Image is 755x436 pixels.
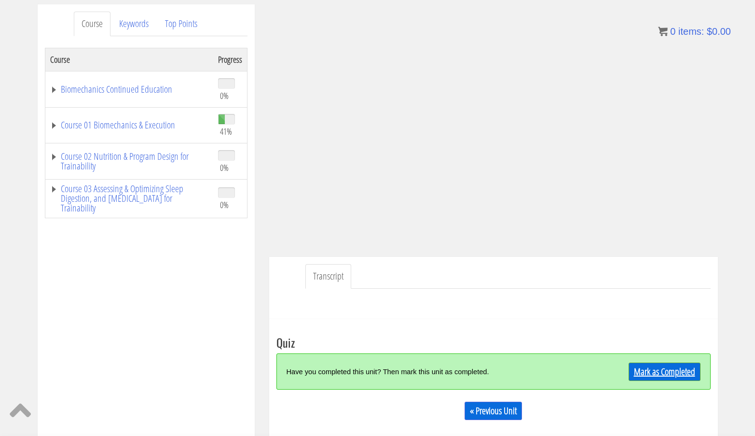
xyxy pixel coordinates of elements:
[465,402,522,420] a: « Previous Unit
[678,26,704,37] span: items:
[220,162,229,173] span: 0%
[220,126,232,137] span: 41%
[707,26,731,37] bdi: 0.00
[658,26,731,37] a: 0 items: $0.00
[287,361,592,382] div: Have you completed this unit? Then mark this unit as completed.
[111,12,156,36] a: Keywords
[74,12,110,36] a: Course
[276,336,711,349] h3: Quiz
[50,120,208,130] a: Course 01 Biomechanics & Execution
[220,90,229,101] span: 0%
[707,26,712,37] span: $
[213,48,247,71] th: Progress
[157,12,205,36] a: Top Points
[305,264,351,289] a: Transcript
[670,26,675,37] span: 0
[45,48,213,71] th: Course
[629,363,700,381] a: Mark as Completed
[50,152,208,171] a: Course 02 Nutrition & Program Design for Trainability
[50,184,208,213] a: Course 03 Assessing & Optimizing Sleep Digestion, and [MEDICAL_DATA] for Trainability
[50,84,208,94] a: Biomechanics Continued Education
[658,27,668,36] img: icon11.png
[220,199,229,210] span: 0%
